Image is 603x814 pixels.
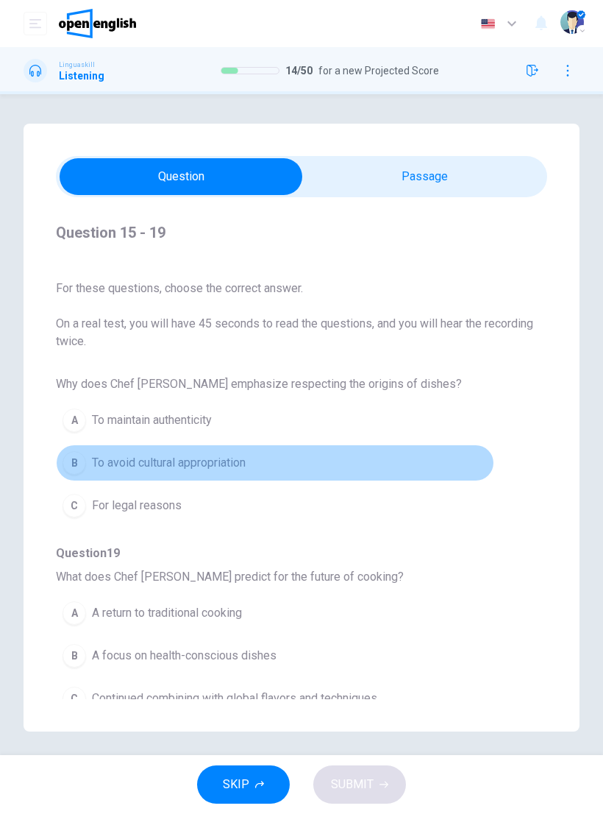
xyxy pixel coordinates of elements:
div: A [63,408,86,432]
img: OpenEnglish logo [59,9,136,38]
span: Linguaskill [59,60,95,70]
span: Question 19 [56,545,547,562]
button: SKIP [197,765,290,804]
button: open mobile menu [24,12,47,35]
span: A focus on health-conscious dishes [92,647,276,665]
div: A [63,601,86,625]
span: For these questions, choose the correct answer. [56,280,547,297]
span: What does Chef [PERSON_NAME] predict for the future of cooking? [56,568,547,586]
div: C [63,687,86,710]
span: For legal reasons [92,497,182,514]
div: C [63,494,86,517]
span: Continued combining with global flavors and techniques [92,690,377,707]
span: A return to traditional cooking [92,604,242,622]
span: Why does Chef [PERSON_NAME] emphasize respecting the origins of dishes? [56,375,547,393]
button: BTo avoid cultural appropriation [56,445,494,481]
h1: Listening [59,70,104,82]
img: en [479,18,497,29]
div: B [63,451,86,475]
span: SKIP [223,774,249,795]
span: To maintain authenticity [92,411,212,429]
button: CFor legal reasons [56,487,494,524]
span: On a real test, you will have 45 seconds to read the questions, and you will hear the recording t... [56,315,547,350]
span: for a new Projected Score [318,65,439,77]
div: B [63,644,86,668]
img: Profile picture [560,10,584,34]
span: To avoid cultural appropriation [92,454,246,472]
button: BA focus on health-conscious dishes [56,637,494,674]
button: ATo maintain authenticity [56,402,494,439]
span: 14 / 50 [285,65,313,77]
button: AA return to traditional cooking [56,595,494,631]
button: CContinued combining with global flavors and techniques [56,680,494,717]
h4: Question 15 - 19 [56,221,547,244]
